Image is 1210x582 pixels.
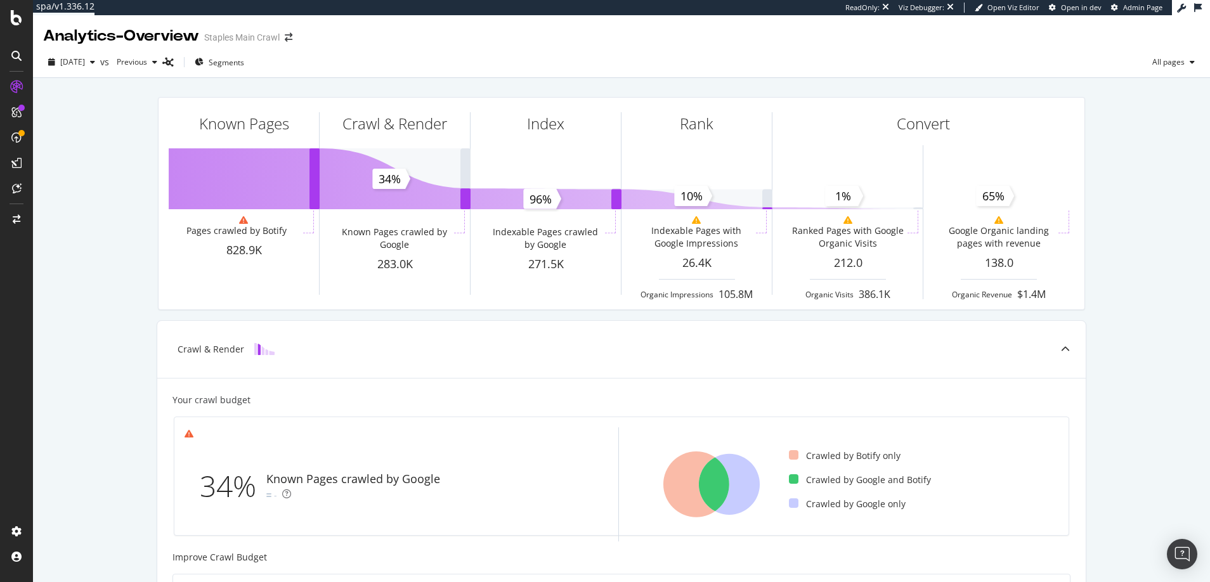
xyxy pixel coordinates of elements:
span: All pages [1147,56,1185,67]
div: Crawl & Render [342,113,447,134]
span: vs [100,56,112,68]
div: Known Pages crawled by Google [266,471,440,488]
div: Indexable Pages with Google Impressions [639,224,753,250]
img: Equal [266,493,271,497]
span: Previous [112,56,147,67]
div: Known Pages [199,113,289,134]
div: Crawled by Google only [789,498,906,510]
div: 283.0K [320,256,470,273]
div: - [274,489,277,501]
div: Staples Main Crawl [204,31,280,44]
button: Previous [112,52,162,72]
div: 34% [200,465,266,507]
a: Open in dev [1049,3,1102,13]
button: Segments [190,52,249,72]
div: 271.5K [471,256,621,273]
span: Open in dev [1061,3,1102,12]
button: [DATE] [43,52,100,72]
div: Known Pages crawled by Google [337,226,451,251]
div: 828.9K [169,242,319,259]
button: All pages [1147,52,1200,72]
a: Admin Page [1111,3,1162,13]
div: Rank [680,113,713,134]
div: ReadOnly: [845,3,880,13]
div: Viz Debugger: [899,3,944,13]
div: Open Intercom Messenger [1167,539,1197,569]
div: Crawl & Render [178,343,244,356]
span: Segments [209,57,244,68]
div: Your crawl budget [172,394,250,406]
div: Pages crawled by Botify [186,224,287,237]
div: Crawled by Botify only [789,449,901,462]
div: Index [527,113,564,134]
div: arrow-right-arrow-left [285,33,292,42]
span: 2025 Aug. 8th [60,56,85,67]
span: Admin Page [1123,3,1162,12]
div: Organic Impressions [641,289,713,300]
div: Crawled by Google and Botify [789,474,931,486]
a: Open Viz Editor [975,3,1039,13]
div: Improve Crawl Budget [172,551,1070,564]
img: block-icon [254,343,275,355]
div: 26.4K [621,255,772,271]
span: Open Viz Editor [987,3,1039,12]
div: 105.8M [719,287,753,302]
div: Analytics - Overview [43,25,199,47]
div: Indexable Pages crawled by Google [488,226,602,251]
